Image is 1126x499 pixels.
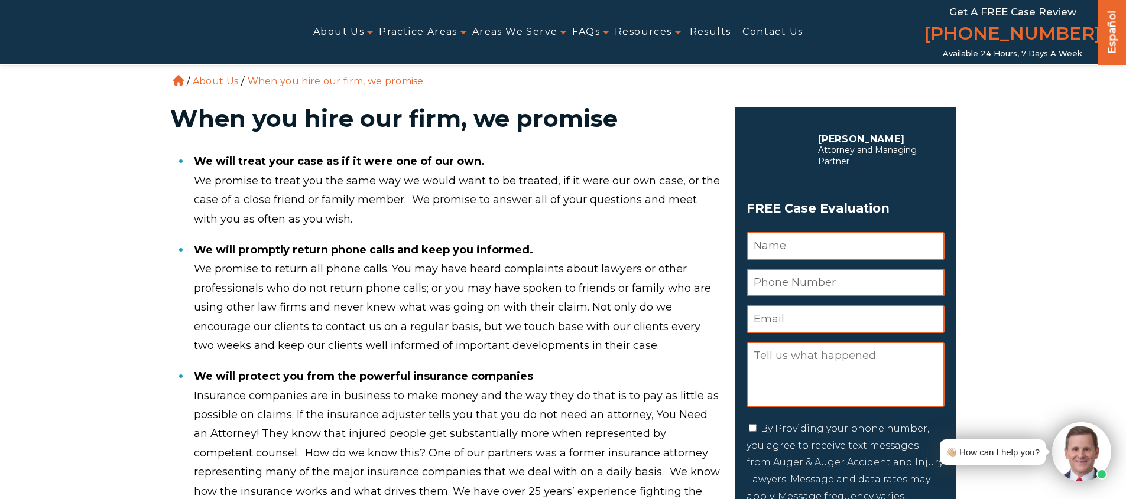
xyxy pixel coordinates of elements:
[313,19,364,45] a: About Us
[949,6,1076,18] span: Get a FREE Case Review
[818,145,938,167] span: Attorney and Managing Partner
[946,444,1040,460] div: 👋🏼 How can I help you?
[194,155,485,168] strong: We will treat your case as if it were one of our own.
[173,75,184,86] a: Home
[194,234,721,361] li: We promise to return all phone calls. You may have heard complaints about lawyers or other profes...
[924,21,1101,49] a: [PHONE_NUMBER]
[193,76,238,87] a: About Us
[194,370,533,383] strong: We will protect you from the powerful insurance companies
[7,18,192,47] img: Auger & Auger Accident and Injury Lawyers Logo
[245,76,427,87] li: When you hire our firm, we promise
[747,120,806,180] img: Herbert Auger
[194,243,533,256] strong: We will promptly return phone calls and keep you informed.
[747,269,945,296] input: Phone Number
[1052,422,1111,481] img: Intaker widget Avatar
[690,19,731,45] a: Results
[742,19,803,45] a: Contact Us
[472,19,558,45] a: Areas We Serve
[170,107,721,131] h1: When you hire our firm, we promise
[818,133,938,145] p: [PERSON_NAME]
[379,19,457,45] a: Practice Areas
[747,197,945,220] h3: FREE Case Evaluation
[943,49,1082,58] span: Available 24 Hours, 7 Days a Week
[194,146,721,234] li: We promise to treat you the same way we would want to be treated, if it were our own case, or the...
[747,305,945,333] input: Email
[615,19,672,45] a: Resources
[572,19,600,45] a: FAQs
[747,232,945,260] input: Name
